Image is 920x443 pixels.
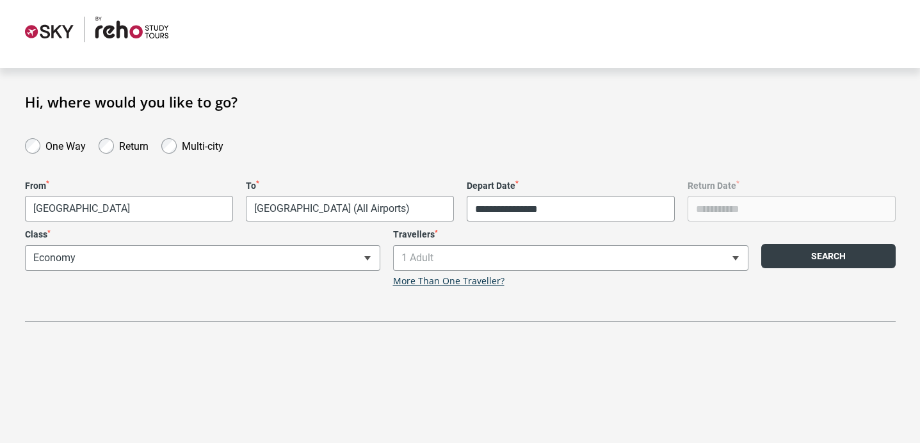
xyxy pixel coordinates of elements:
button: Search [761,244,896,268]
label: Return [119,137,149,152]
span: Economy [26,246,380,270]
label: From [25,181,233,191]
label: Class [25,229,380,240]
h1: Hi, where would you like to go? [25,93,896,110]
label: To [246,181,454,191]
span: 1 Adult [393,245,748,271]
label: Travellers [393,229,748,240]
span: Vienna, Austria [25,196,233,221]
span: Melbourne, Australia [246,197,453,221]
label: One Way [45,137,86,152]
a: More Than One Traveller? [393,276,504,287]
label: Multi-city [182,137,223,152]
span: Economy [25,245,380,271]
span: Melbourne, Australia [246,196,454,221]
label: Depart Date [467,181,675,191]
span: 1 Adult [394,246,748,270]
span: Vienna, Austria [26,197,232,221]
